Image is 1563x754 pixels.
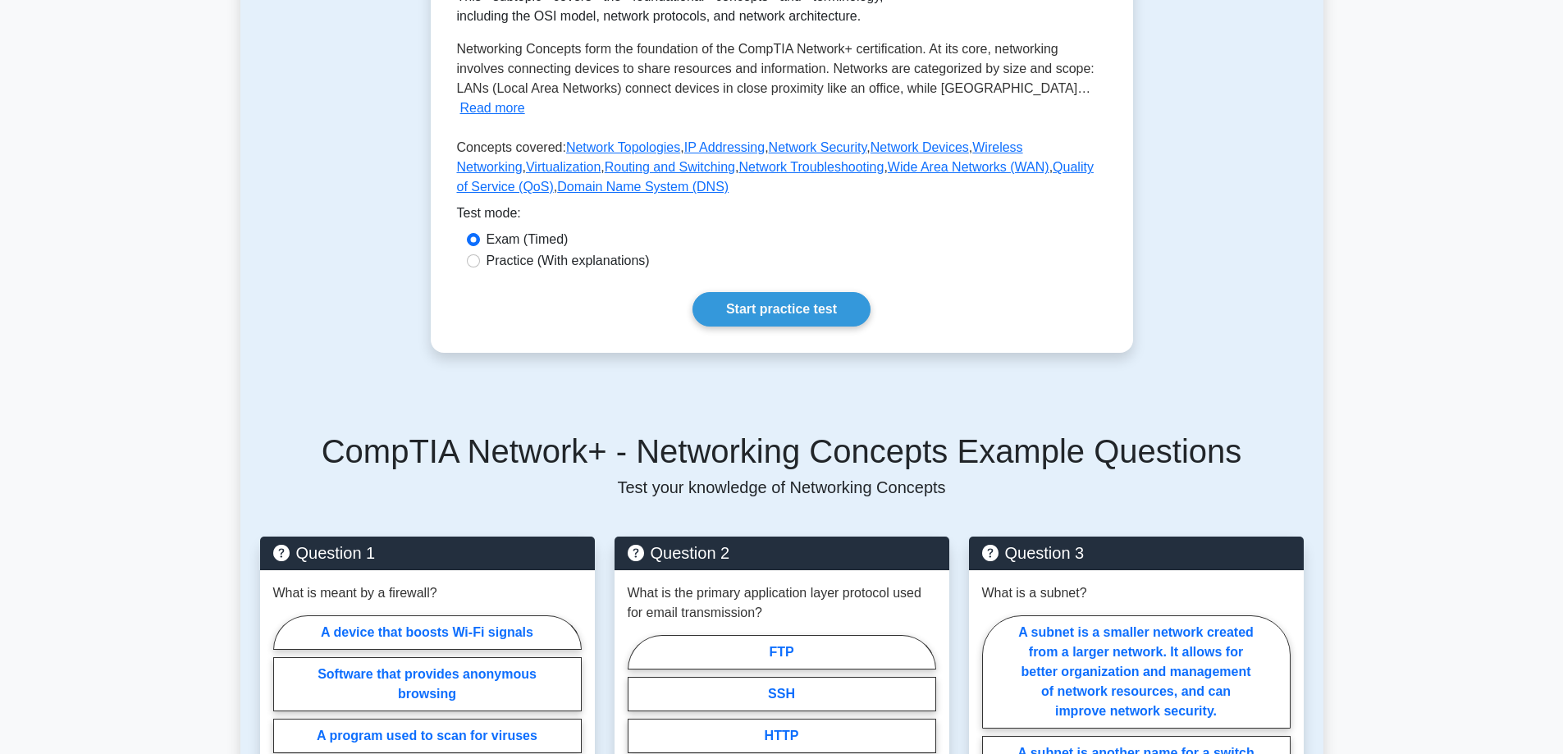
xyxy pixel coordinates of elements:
[982,615,1291,729] label: A subnet is a smaller network created from a larger network. It allows for better organization an...
[273,543,582,563] h5: Question 1
[628,677,936,711] label: SSH
[628,635,936,669] label: FTP
[692,292,871,327] a: Start practice test
[566,140,680,154] a: Network Topologies
[273,657,582,711] label: Software that provides anonymous browsing
[260,432,1304,471] h5: CompTIA Network+ - Networking Concepts Example Questions
[457,138,1107,203] p: Concepts covered: , , , , , , , , , ,
[628,543,936,563] h5: Question 2
[273,719,582,753] label: A program used to scan for viruses
[982,543,1291,563] h5: Question 3
[273,583,437,603] p: What is meant by a firewall?
[487,230,569,249] label: Exam (Timed)
[888,160,1049,174] a: Wide Area Networks (WAN)
[460,98,525,118] button: Read more
[260,478,1304,497] p: Test your knowledge of Networking Concepts
[628,583,936,623] p: What is the primary application layer protocol used for email transmission?
[738,160,884,174] a: Network Troubleshooting
[557,180,729,194] a: Domain Name System (DNS)
[628,719,936,753] label: HTTP
[457,42,1095,95] span: Networking Concepts form the foundation of the CompTIA Network+ certification. At its core, netwo...
[982,583,1087,603] p: What is a subnet?
[457,203,1107,230] div: Test mode:
[273,615,582,650] label: A device that boosts Wi-Fi signals
[605,160,735,174] a: Routing and Switching
[769,140,867,154] a: Network Security
[526,160,601,174] a: Virtualization
[871,140,969,154] a: Network Devices
[487,251,650,271] label: Practice (With explanations)
[684,140,765,154] a: IP Addressing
